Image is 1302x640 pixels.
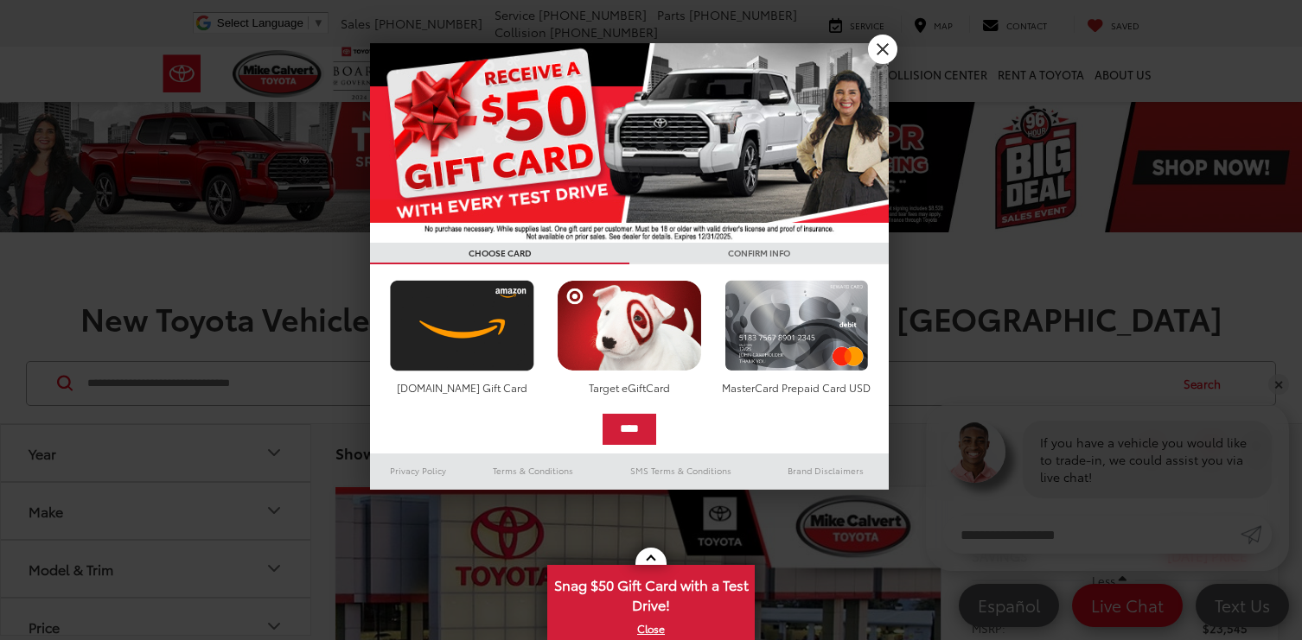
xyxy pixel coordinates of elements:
[599,460,763,481] a: SMS Terms & Conditions
[720,380,873,395] div: MasterCard Prepaid Card USD
[386,380,539,395] div: [DOMAIN_NAME] Gift Card
[467,460,599,481] a: Terms & Conditions
[370,460,467,481] a: Privacy Policy
[629,243,889,264] h3: CONFIRM INFO
[763,460,889,481] a: Brand Disclaimers
[552,380,705,395] div: Target eGiftCard
[386,280,539,371] img: amazoncard.png
[549,567,753,619] span: Snag $50 Gift Card with a Test Drive!
[720,280,873,371] img: mastercard.png
[370,43,889,243] img: 55838_top_625864.jpg
[552,280,705,371] img: targetcard.png
[370,243,629,264] h3: CHOOSE CARD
